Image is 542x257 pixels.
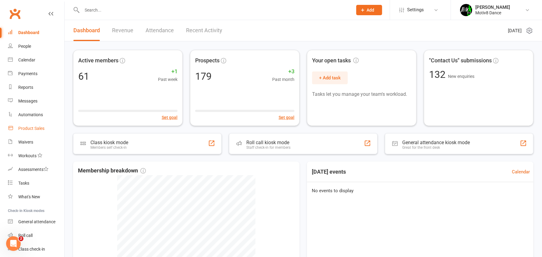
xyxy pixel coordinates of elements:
[18,99,37,103] div: Messages
[8,26,64,40] a: Dashboard
[367,8,375,12] span: Add
[18,181,29,186] div: Tasks
[195,71,212,81] div: 179
[18,71,37,76] div: Payments
[8,40,64,53] a: People
[460,4,472,16] img: thumb_image1679272194.png
[146,20,174,41] a: Attendance
[18,57,35,62] div: Calendar
[312,56,359,65] span: Your open tasks
[78,56,118,65] span: Active members
[246,140,290,145] div: Roll call kiosk mode
[78,71,89,81] div: 61
[508,27,522,34] span: [DATE]
[407,3,424,17] span: Settings
[18,233,33,238] div: Roll call
[90,140,128,145] div: Class kiosk mode
[78,166,146,175] span: Membership breakdown
[73,20,100,41] a: Dashboard
[8,94,64,108] a: Messages
[18,30,39,35] div: Dashboard
[307,166,351,177] h3: [DATE] events
[279,114,294,121] button: Set goal
[8,81,64,94] a: Reports
[18,126,44,131] div: Product Sales
[475,5,510,10] div: [PERSON_NAME]
[8,53,64,67] a: Calendar
[7,6,23,21] a: Clubworx
[18,247,45,252] div: Class check-in
[80,6,348,14] input: Search...
[18,44,31,49] div: People
[19,236,23,241] span: 2
[8,108,64,122] a: Automations
[18,219,55,224] div: General attendance
[8,122,64,135] a: Product Sales
[186,20,222,41] a: Recent Activity
[90,145,128,150] div: Members self check-in
[8,163,64,176] a: Assessments
[312,71,348,84] button: + Add task
[18,140,33,144] div: Waivers
[18,153,37,158] div: Workouts
[8,215,64,229] a: General attendance kiosk mode
[18,194,40,199] div: What's New
[8,176,64,190] a: Tasks
[18,85,33,90] div: Reports
[8,135,64,149] a: Waivers
[18,112,43,117] div: Automations
[8,149,64,163] a: Workouts
[304,182,536,199] div: No events to display
[512,168,530,175] a: Calendar
[162,114,178,121] button: Set goal
[246,145,290,150] div: Staff check-in for members
[112,20,133,41] a: Revenue
[272,76,294,83] span: Past month
[429,56,492,65] span: "Contact Us" submissions
[158,76,178,83] span: Past week
[8,229,64,242] a: Roll call
[6,236,21,251] iframe: Intercom live chat
[402,140,470,145] div: General attendance kiosk mode
[8,190,64,204] a: What's New
[429,69,448,80] span: 132
[402,145,470,150] div: Great for the front desk
[8,242,64,256] a: Class kiosk mode
[475,10,510,16] div: Motiv8 Dance
[18,167,48,172] div: Assessments
[448,74,474,79] span: New enquiries
[272,67,294,76] span: +3
[312,90,411,98] p: Tasks let you manage your team's workload.
[356,5,382,15] button: Add
[8,67,64,81] a: Payments
[195,56,220,65] span: Prospects
[158,67,178,76] span: +1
